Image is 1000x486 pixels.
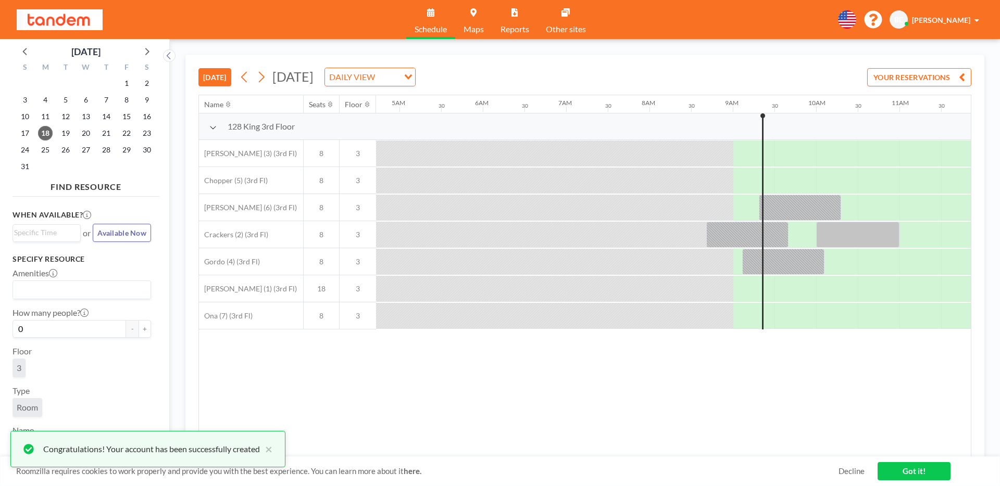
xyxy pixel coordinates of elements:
span: Ona (7) (3rd Fl) [199,311,253,321]
span: Wednesday, August 27, 2025 [79,143,93,157]
div: T [56,61,76,75]
span: 3 [340,176,376,185]
span: Sunday, August 3, 2025 [18,93,32,107]
span: [DATE] [272,69,314,84]
span: Wednesday, August 13, 2025 [79,109,93,124]
span: Schedule [415,25,447,33]
span: Tuesday, August 26, 2025 [58,143,73,157]
span: Wednesday, August 20, 2025 [79,126,93,140]
span: Gordo (4) (3rd Fl) [199,257,260,266]
span: [PERSON_NAME] (1) (3rd Fl) [199,284,297,293]
span: Tuesday, August 19, 2025 [58,126,73,140]
div: 11AM [892,99,909,107]
span: 8 [304,311,339,321]
span: Saturday, August 16, 2025 [140,109,154,124]
span: Sunday, August 17, 2025 [18,126,32,140]
span: Saturday, August 9, 2025 [140,93,154,107]
span: Thursday, August 21, 2025 [99,126,114,140]
div: Floor [345,100,362,109]
input: Search for option [14,283,145,297]
h4: FIND RESOURCE [12,177,159,192]
span: 8 [304,257,339,266]
div: 30 [439,103,445,109]
span: or [83,228,91,238]
span: Thursday, August 28, 2025 [99,143,114,157]
span: Friday, August 15, 2025 [119,109,134,124]
span: 3 [340,284,376,293]
div: 9AM [725,99,739,107]
div: Search for option [13,281,151,299]
input: Search for option [14,227,74,238]
input: Search for option [378,70,398,84]
div: Search for option [325,68,415,86]
span: 3 [340,203,376,212]
div: Seats [309,100,326,109]
div: 30 [939,103,945,109]
span: 128 King 3rd Floor [228,121,295,132]
span: Crackers (2) (3rd Fl) [199,230,268,239]
span: 8 [304,176,339,185]
span: Reports [501,25,529,33]
div: W [76,61,96,75]
div: 30 [605,103,611,109]
span: Thursday, August 14, 2025 [99,109,114,124]
label: Name [12,425,34,436]
span: Tuesday, August 12, 2025 [58,109,73,124]
span: Monday, August 25, 2025 [38,143,53,157]
span: [PERSON_NAME] (6) (3rd Fl) [199,203,297,212]
span: Friday, August 29, 2025 [119,143,134,157]
button: close [260,443,272,455]
span: Saturday, August 23, 2025 [140,126,154,140]
div: 30 [522,103,528,109]
label: Amenities [12,268,57,278]
button: - [126,320,139,338]
div: 30 [689,103,695,109]
span: 3 [17,363,21,373]
span: Saturday, August 2, 2025 [140,76,154,91]
span: 18 [304,284,339,293]
span: Other sites [546,25,586,33]
div: M [35,61,56,75]
span: Wednesday, August 6, 2025 [79,93,93,107]
span: Friday, August 8, 2025 [119,93,134,107]
span: Chopper (5) (3rd Fl) [199,176,268,185]
span: Thursday, August 7, 2025 [99,93,114,107]
button: YOUR RESERVATIONS [867,68,971,86]
span: 8 [304,230,339,239]
label: Type [12,386,30,396]
a: here. [404,466,421,476]
span: 8 [304,203,339,212]
span: Friday, August 22, 2025 [119,126,134,140]
button: [DATE] [198,68,231,86]
div: 7AM [558,99,572,107]
h3: Specify resource [12,254,151,264]
div: F [116,61,136,75]
span: Room [17,402,38,413]
span: Sunday, August 31, 2025 [18,159,32,174]
span: Monday, August 11, 2025 [38,109,53,124]
span: 3 [340,230,376,239]
span: DAILY VIEW [327,70,377,84]
div: 30 [855,103,861,109]
span: Maps [464,25,484,33]
span: [PERSON_NAME] (3) (3rd Fl) [199,149,297,158]
a: Decline [839,466,865,476]
div: 6AM [475,99,489,107]
div: Congratulations! Your account has been successfully created [43,443,260,455]
div: Search for option [13,225,80,240]
span: Saturday, August 30, 2025 [140,143,154,157]
div: 5AM [392,99,405,107]
span: 3 [340,149,376,158]
a: Got it! [878,462,951,480]
div: T [96,61,116,75]
span: Sunday, August 24, 2025 [18,143,32,157]
span: Roomzilla requires cookies to work properly and provide you with the best experience. You can lea... [16,466,839,476]
div: S [136,61,157,75]
div: S [15,61,35,75]
span: 3 [340,257,376,266]
div: Name [204,100,223,109]
span: Monday, August 18, 2025 [38,126,53,140]
span: [PERSON_NAME] [912,16,970,24]
div: 30 [772,103,778,109]
img: organization-logo [17,9,103,30]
